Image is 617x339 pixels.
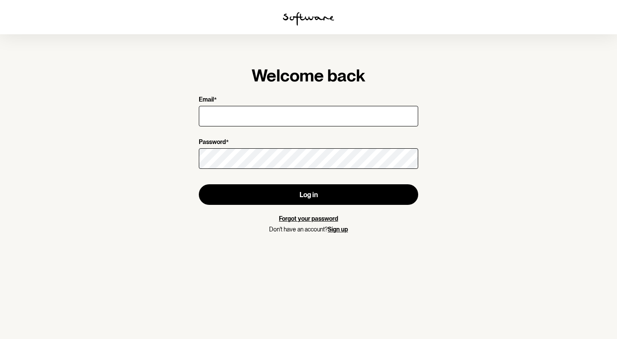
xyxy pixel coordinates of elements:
[283,12,334,26] img: software logo
[199,65,418,86] h1: Welcome back
[199,226,418,233] p: Don't have an account?
[199,138,226,147] p: Password
[199,184,418,205] button: Log in
[328,226,348,233] a: Sign up
[279,215,338,222] a: Forgot your password
[199,96,214,104] p: Email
